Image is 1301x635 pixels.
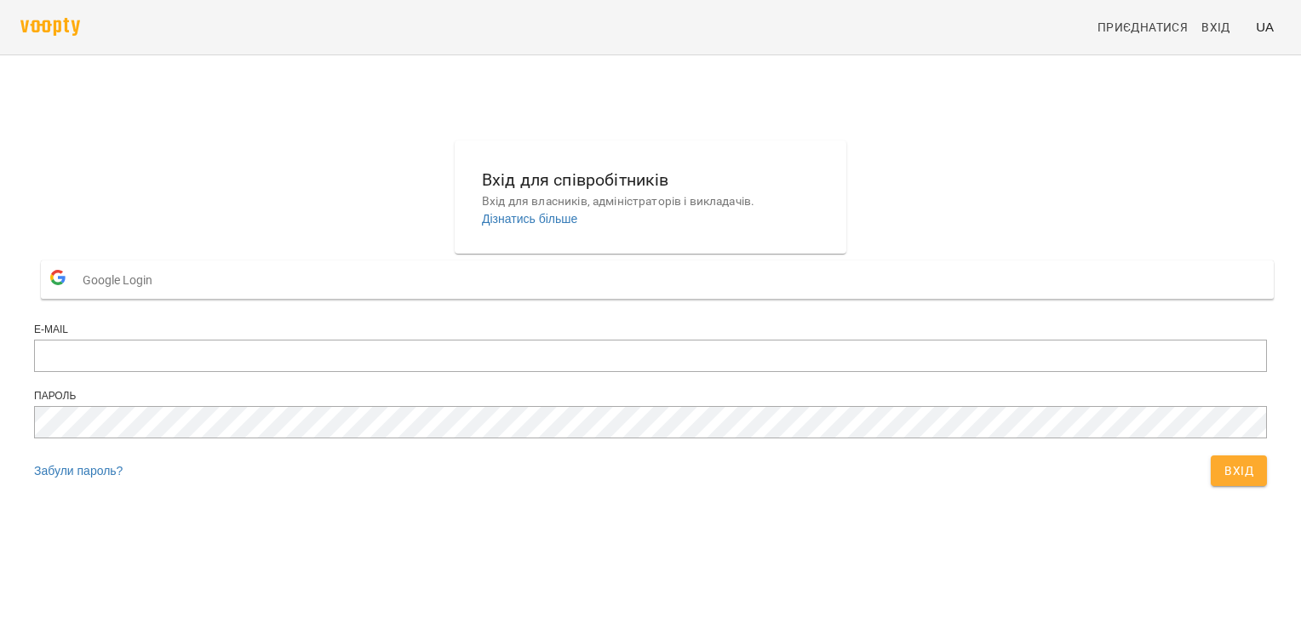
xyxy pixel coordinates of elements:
span: UA [1256,18,1274,36]
a: Забули пароль? [34,464,123,478]
button: Вхід для співробітниківВхід для власників, адміністраторів і викладачів.Дізнатись більше [468,153,833,241]
button: Вхід [1211,455,1267,486]
a: Дізнатись більше [482,212,577,226]
button: UA [1249,11,1281,43]
button: Google Login [41,260,1274,299]
span: Приєднатися [1098,17,1188,37]
span: Вхід [1201,17,1230,37]
span: Google Login [83,263,161,297]
a: Приєднатися [1091,12,1195,43]
h6: Вхід для співробітників [482,167,819,193]
div: E-mail [34,323,1267,337]
a: Вхід [1195,12,1249,43]
img: voopty.png [20,18,80,36]
p: Вхід для власників, адміністраторів і викладачів. [482,193,819,210]
div: Пароль [34,389,1267,403]
span: Вхід [1224,461,1253,481]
